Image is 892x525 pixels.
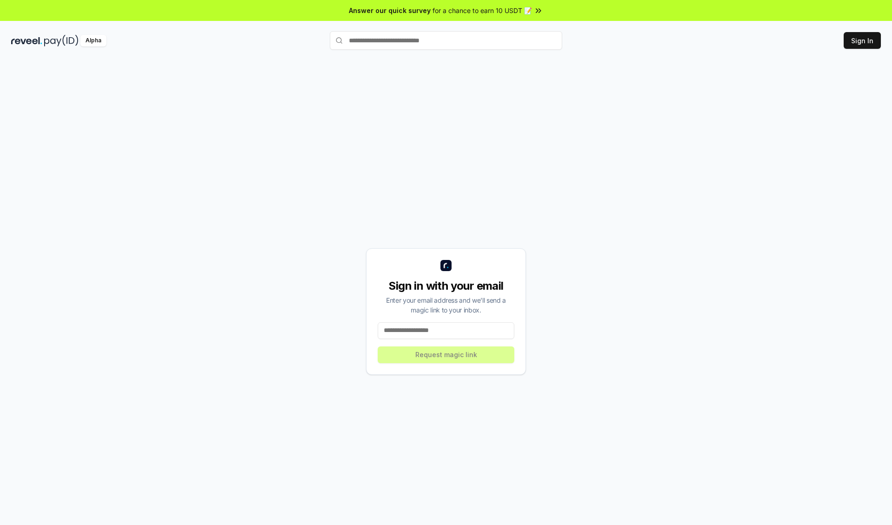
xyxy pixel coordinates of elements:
span: Answer our quick survey [349,6,431,15]
img: logo_small [440,260,452,271]
span: for a chance to earn 10 USDT 📝 [433,6,532,15]
div: Enter your email address and we’ll send a magic link to your inbox. [378,295,514,315]
div: Alpha [80,35,106,47]
img: reveel_dark [11,35,42,47]
button: Sign In [844,32,881,49]
div: Sign in with your email [378,279,514,293]
img: pay_id [44,35,79,47]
